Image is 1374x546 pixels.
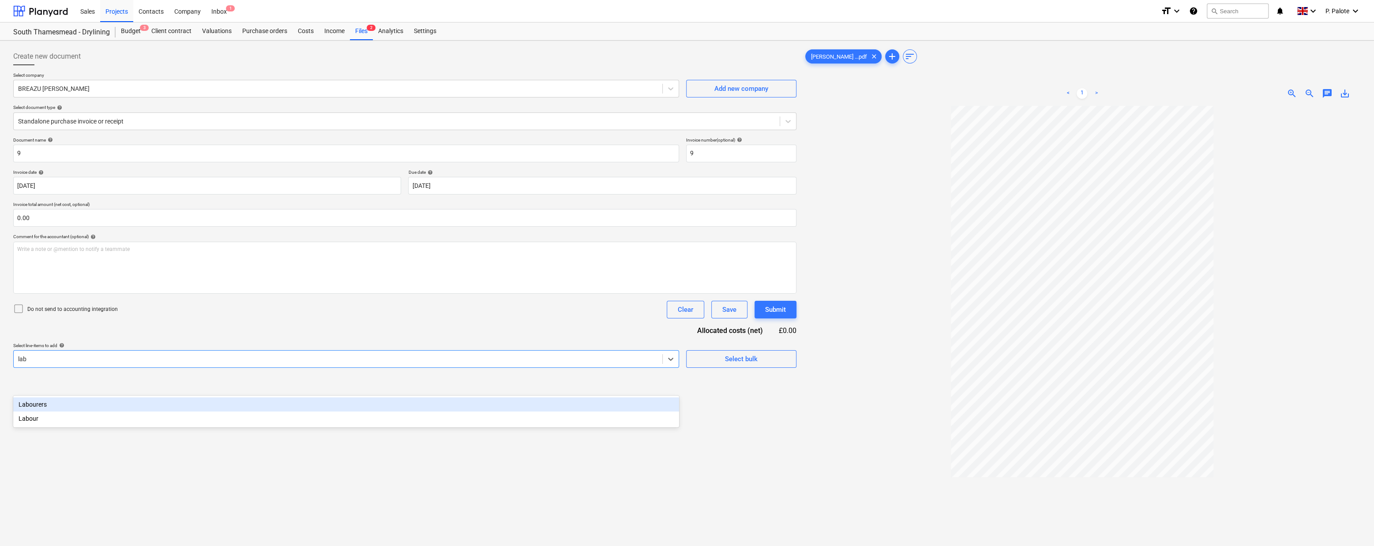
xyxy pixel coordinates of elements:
[1077,88,1087,99] a: Page 1 is your current page
[905,51,915,62] span: sort
[13,105,796,110] div: Select document type
[13,145,679,162] input: Document name
[13,51,81,62] span: Create new document
[27,306,118,313] p: Do not send to accounting integration
[711,301,747,318] button: Save
[682,325,777,336] div: Allocated costs (net)
[293,22,319,40] a: Costs
[1161,6,1171,16] i: format_size
[1211,7,1218,15] span: search
[350,22,373,40] div: Files
[667,301,704,318] button: Clear
[37,170,44,175] span: help
[13,397,679,411] div: Labourers
[1171,6,1182,16] i: keyboard_arrow_down
[425,170,432,175] span: help
[55,105,62,110] span: help
[116,22,146,40] div: Budget
[140,25,149,31] span: 3
[197,22,237,40] a: Valuations
[686,350,796,368] button: Select bulk
[367,25,375,31] span: 2
[13,72,679,80] p: Select company
[1189,6,1198,16] i: Knowledge base
[1322,88,1333,99] span: chat
[777,325,796,336] div: £0.00
[1091,88,1101,99] a: Next page
[869,51,879,62] span: clear
[116,22,146,40] a: Budget3
[408,177,796,194] input: Due date not specified
[714,83,768,94] div: Add new company
[725,353,758,365] div: Select bulk
[13,28,105,37] div: South Thamesmead - Drylining
[1207,4,1269,19] button: Search
[226,5,235,11] span: 1
[1304,88,1315,99] span: zoom_out
[686,137,796,143] div: Invoice number (optional)
[1350,6,1361,16] i: keyboard_arrow_down
[1287,88,1297,99] span: zoom_in
[1276,6,1284,16] i: notifications
[146,22,197,40] a: Client contract
[806,53,872,60] span: [PERSON_NAME] ...pdf
[13,202,796,209] p: Invoice total amount (net cost, optional)
[735,137,742,142] span: help
[13,169,401,175] div: Invoice date
[1308,6,1318,16] i: keyboard_arrow_down
[686,145,796,162] input: Invoice number
[1325,7,1349,15] span: P. Palote
[89,234,96,239] span: help
[1340,88,1350,99] span: save_alt
[755,301,796,318] button: Submit
[1330,504,1374,546] iframe: Chat Widget
[678,304,693,315] div: Clear
[350,22,373,40] a: Files2
[373,22,409,40] a: Analytics
[13,209,796,227] input: Invoice total amount (net cost, optional)
[46,137,53,142] span: help
[686,80,796,97] button: Add new company
[408,169,796,175] div: Due date
[57,343,64,348] span: help
[13,411,679,426] div: Labour
[13,343,679,348] div: Select line-items to add
[887,51,897,62] span: add
[13,177,401,194] input: Invoice date not specified
[1062,88,1073,99] a: Previous page
[237,22,293,40] a: Purchase orders
[805,49,882,64] div: [PERSON_NAME] ...pdf
[722,304,736,315] div: Save
[13,234,796,239] div: Comment for the accountant (optional)
[765,304,786,315] div: Submit
[13,137,679,143] div: Document name
[409,22,442,40] a: Settings
[319,22,350,40] a: Income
